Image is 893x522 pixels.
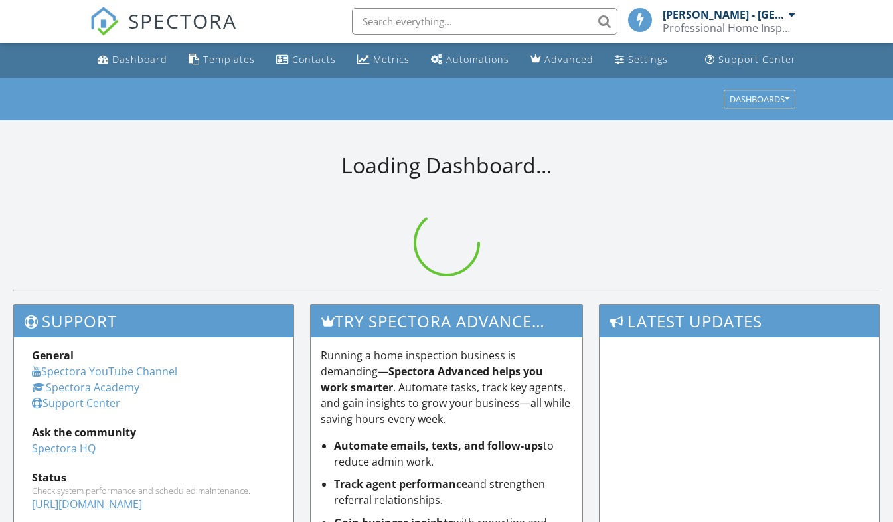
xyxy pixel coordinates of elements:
[32,396,120,410] a: Support Center
[32,380,139,394] a: Spectora Academy
[128,7,237,35] span: SPECTORA
[334,476,572,508] li: and strengthen referral relationships.
[32,348,74,363] strong: General
[203,53,255,66] div: Templates
[112,53,167,66] div: Dashboard
[663,8,785,21] div: [PERSON_NAME] - [GEOGRAPHIC_DATA]. Lic. #257
[334,438,543,453] strong: Automate emails, texts, and follow-ups
[92,48,173,72] a: Dashboard
[334,438,572,470] li: to reduce admin work.
[609,48,673,72] a: Settings
[183,48,260,72] a: Templates
[271,48,341,72] a: Contacts
[663,21,795,35] div: Professional Home Inspections
[426,48,515,72] a: Automations (Basic)
[525,48,599,72] a: Advanced
[32,424,276,440] div: Ask the community
[321,347,572,427] p: Running a home inspection business is demanding— . Automate tasks, track key agents, and gain ins...
[32,470,276,485] div: Status
[292,53,336,66] div: Contacts
[700,48,801,72] a: Support Center
[90,18,237,46] a: SPECTORA
[600,305,879,337] h3: Latest Updates
[32,364,177,379] a: Spectora YouTube Channel
[352,48,415,72] a: Metrics
[718,53,796,66] div: Support Center
[544,53,594,66] div: Advanced
[628,53,668,66] div: Settings
[321,364,543,394] strong: Spectora Advanced helps you work smarter
[373,53,410,66] div: Metrics
[724,90,795,108] button: Dashboards
[32,441,96,456] a: Spectora HQ
[311,305,582,337] h3: Try spectora advanced [DATE]
[14,305,293,337] h3: Support
[32,485,276,496] div: Check system performance and scheduled maintenance.
[32,497,142,511] a: [URL][DOMAIN_NAME]
[352,8,617,35] input: Search everything...
[730,94,789,104] div: Dashboards
[446,53,509,66] div: Automations
[90,7,119,36] img: The Best Home Inspection Software - Spectora
[334,477,467,491] strong: Track agent performance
